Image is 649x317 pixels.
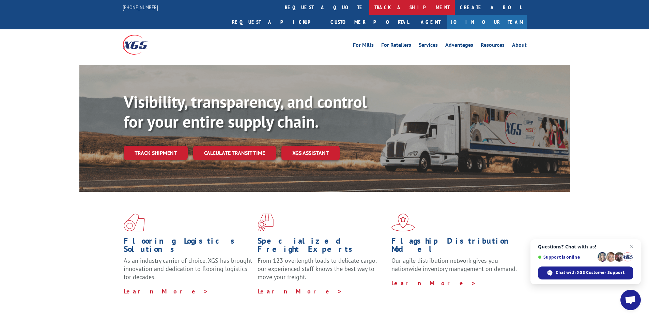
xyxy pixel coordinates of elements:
[124,257,252,281] span: As an industry carrier of choice, XGS has brought innovation and dedication to flooring logistics...
[325,15,414,29] a: Customer Portal
[538,255,595,260] span: Support is online
[258,237,386,257] h1: Specialized Freight Experts
[281,146,340,160] a: XGS ASSISTANT
[258,287,342,295] a: Learn More >
[538,244,633,249] span: Questions? Chat with us!
[124,214,145,231] img: xgs-icon-total-supply-chain-intelligence-red
[445,42,473,50] a: Advantages
[628,243,636,251] span: Close chat
[419,42,438,50] a: Services
[447,15,527,29] a: Join Our Team
[123,4,158,11] a: [PHONE_NUMBER]
[391,279,476,287] a: Learn More >
[481,42,505,50] a: Resources
[227,15,325,29] a: Request a pickup
[556,270,624,276] span: Chat with XGS Customer Support
[124,287,208,295] a: Learn More >
[391,237,520,257] h1: Flagship Distribution Model
[258,214,274,231] img: xgs-icon-focused-on-flooring-red
[512,42,527,50] a: About
[414,15,447,29] a: Agent
[381,42,411,50] a: For Retailers
[353,42,374,50] a: For Mills
[391,257,517,273] span: Our agile distribution network gives you nationwide inventory management on demand.
[124,91,367,132] b: Visibility, transparency, and control for your entire supply chain.
[391,214,415,231] img: xgs-icon-flagship-distribution-model-red
[124,237,252,257] h1: Flooring Logistics Solutions
[124,146,188,160] a: Track shipment
[620,290,641,310] div: Open chat
[538,266,633,279] div: Chat with XGS Customer Support
[258,257,386,287] p: From 123 overlength loads to delicate cargo, our experienced staff knows the best way to move you...
[193,146,276,160] a: Calculate transit time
